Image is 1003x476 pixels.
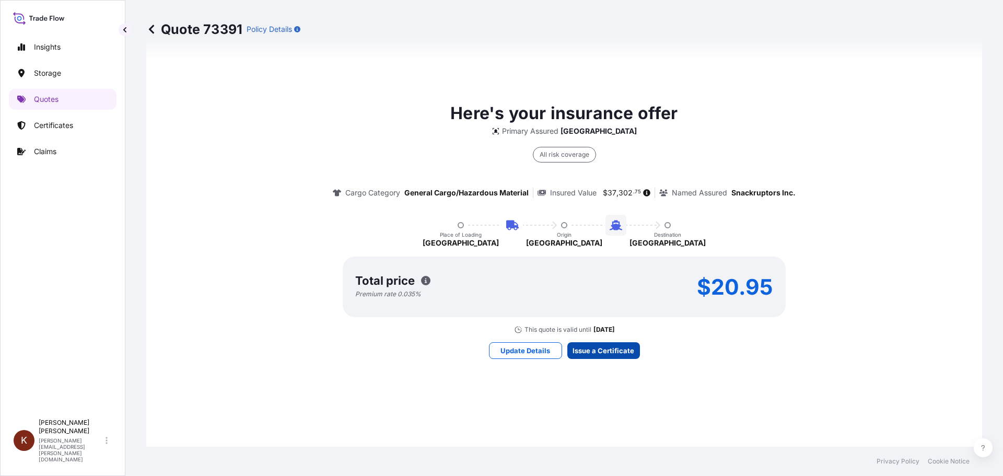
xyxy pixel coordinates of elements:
p: [GEOGRAPHIC_DATA] [423,238,499,248]
p: Storage [34,68,61,78]
p: Quote 73391 [146,21,242,38]
p: Insured Value [550,188,597,198]
span: 37 [608,189,616,196]
a: Storage [9,63,116,84]
span: 75 [635,190,641,194]
a: Claims [9,141,116,162]
span: 302 [619,189,633,196]
span: $ [603,189,608,196]
p: Named Assured [672,188,727,198]
p: Place of Loading [440,231,482,238]
span: , [616,189,619,196]
p: Policy Details [247,24,292,34]
button: Issue a Certificate [567,342,640,359]
p: Certificates [34,120,73,131]
p: [DATE] [593,326,615,334]
span: . [633,190,635,194]
p: General Cargo/Hazardous Material [404,188,529,198]
button: Update Details [489,342,562,359]
p: [PERSON_NAME] [PERSON_NAME] [39,419,103,435]
p: Destination [654,231,681,238]
p: [GEOGRAPHIC_DATA] [526,238,602,248]
p: Premium rate 0.035 % [355,290,421,298]
p: [PERSON_NAME][EMAIL_ADDRESS][PERSON_NAME][DOMAIN_NAME] [39,437,103,462]
p: This quote is valid until [524,326,591,334]
a: Privacy Policy [877,457,919,466]
p: Snackruptors Inc. [731,188,796,198]
p: Update Details [500,345,550,356]
p: Insights [34,42,61,52]
p: [GEOGRAPHIC_DATA] [561,126,637,136]
a: Cookie Notice [928,457,970,466]
div: All risk coverage [533,147,596,162]
p: [GEOGRAPHIC_DATA] [629,238,706,248]
p: Issue a Certificate [573,345,634,356]
p: Here's your insurance offer [450,101,678,126]
p: Total price [355,275,415,286]
p: Origin [557,231,572,238]
span: K [21,435,27,446]
p: $20.95 [697,278,773,295]
p: Primary Assured [502,126,558,136]
a: Certificates [9,115,116,136]
a: Quotes [9,89,116,110]
p: Cargo Category [345,188,400,198]
p: Quotes [34,94,59,105]
p: Claims [34,146,56,157]
a: Insights [9,37,116,57]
